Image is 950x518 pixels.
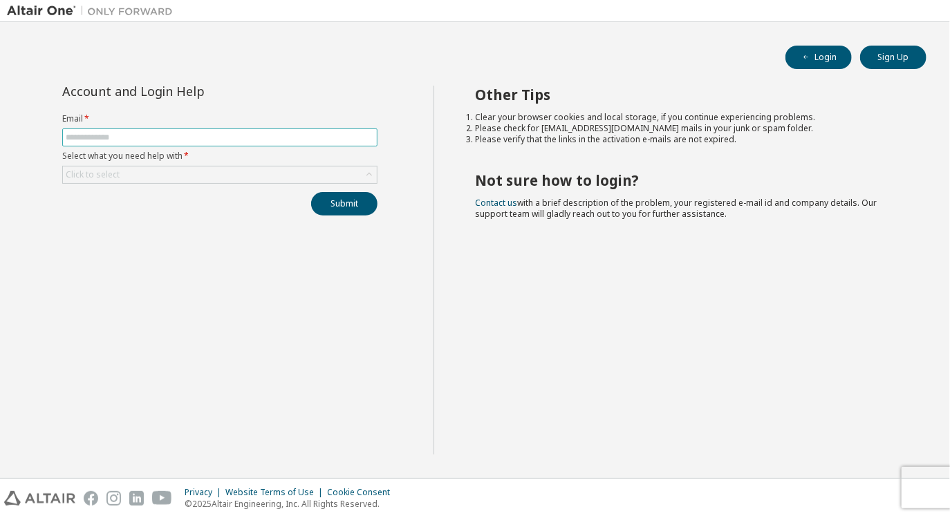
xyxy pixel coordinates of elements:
[84,491,98,506] img: facebook.svg
[860,46,926,69] button: Sign Up
[4,491,75,506] img: altair_logo.svg
[311,192,378,215] button: Submit
[185,487,225,498] div: Privacy
[62,113,378,124] label: Email
[63,166,377,183] div: Click to select
[185,498,398,510] p: © 2025 Altair Engineering, Inc. All Rights Reserved.
[225,487,327,498] div: Website Terms of Use
[476,123,902,134] li: Please check for [EMAIL_ADDRESS][DOMAIN_NAME] mails in your junk or spam folder.
[476,197,518,209] a: Contact us
[106,491,121,506] img: instagram.svg
[785,46,852,69] button: Login
[476,86,902,104] h2: Other Tips
[476,134,902,145] li: Please verify that the links in the activation e-mails are not expired.
[327,487,398,498] div: Cookie Consent
[7,4,180,18] img: Altair One
[62,151,378,162] label: Select what you need help with
[66,169,120,180] div: Click to select
[152,491,172,506] img: youtube.svg
[476,112,902,123] li: Clear your browser cookies and local storage, if you continue experiencing problems.
[129,491,144,506] img: linkedin.svg
[62,86,315,97] div: Account and Login Help
[476,197,877,220] span: with a brief description of the problem, your registered e-mail id and company details. Our suppo...
[476,171,902,189] h2: Not sure how to login?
